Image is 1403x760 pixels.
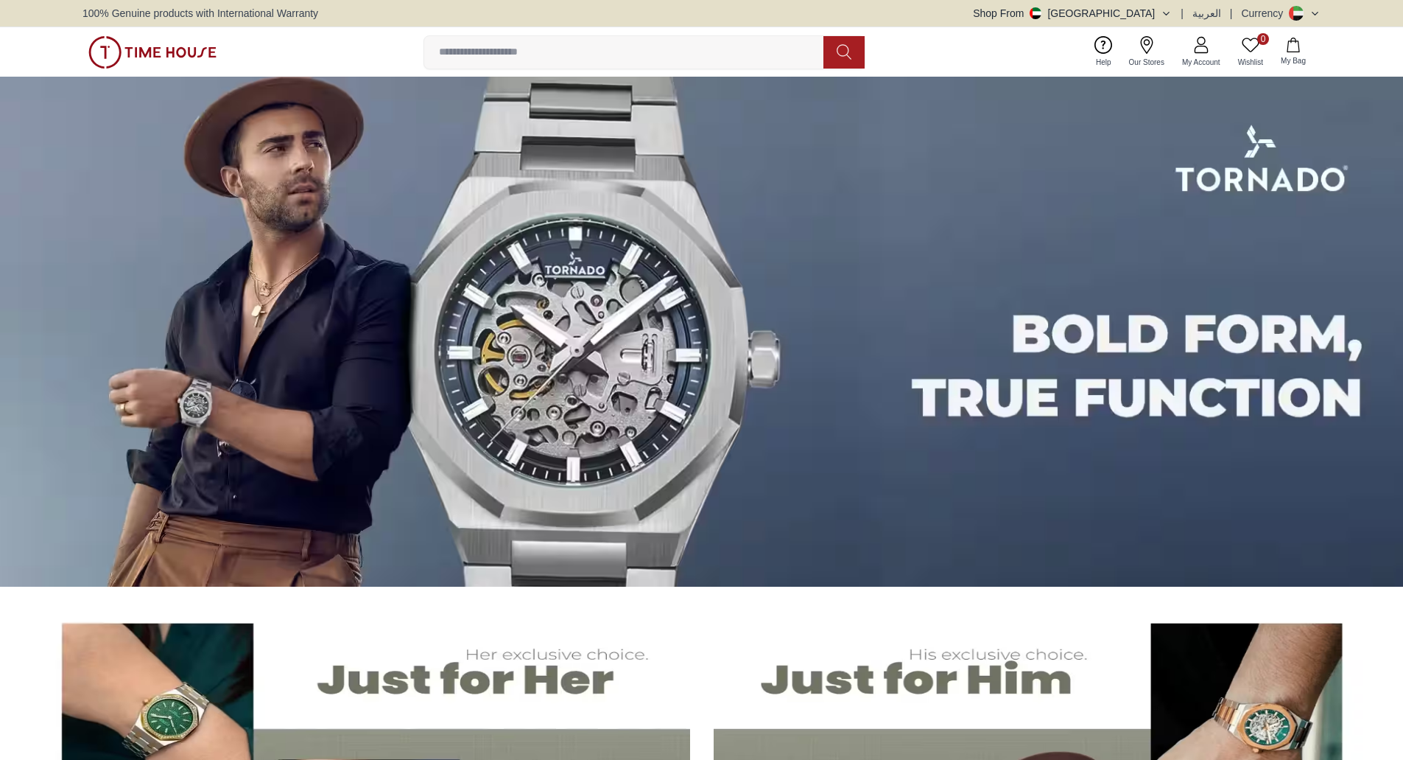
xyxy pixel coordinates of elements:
span: Wishlist [1232,57,1269,68]
button: Shop From[GEOGRAPHIC_DATA] [973,6,1172,21]
a: 0Wishlist [1229,33,1272,71]
span: Our Stores [1123,57,1170,68]
div: Currency [1241,6,1289,21]
span: My Account [1176,57,1226,68]
span: | [1181,6,1184,21]
a: Our Stores [1120,33,1173,71]
img: ... [88,36,217,69]
button: العربية [1192,6,1221,21]
a: Help [1087,33,1120,71]
img: United Arab Emirates [1030,7,1041,19]
span: My Bag [1275,55,1312,66]
span: | [1230,6,1233,21]
span: 0 [1257,33,1269,45]
span: Help [1090,57,1117,68]
span: 100% Genuine products with International Warranty [82,6,318,21]
button: My Bag [1272,35,1315,69]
